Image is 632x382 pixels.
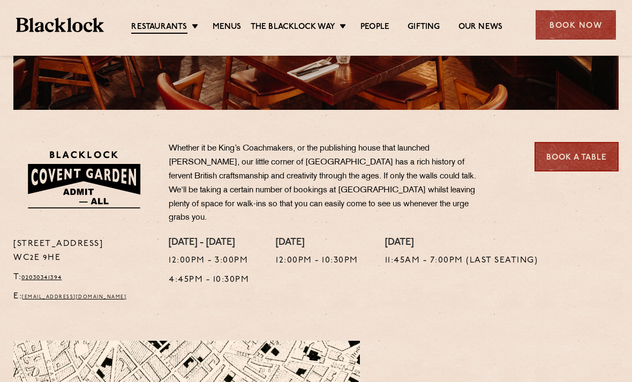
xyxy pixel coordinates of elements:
[458,22,503,33] a: Our News
[22,295,126,299] a: [EMAIL_ADDRESS][DOMAIN_NAME]
[13,142,153,217] img: BLA_1470_CoventGarden_Website_Solid.svg
[13,290,153,304] p: E:
[360,22,389,33] a: People
[251,22,335,33] a: The Blacklock Way
[131,22,187,34] a: Restaurants
[13,237,153,265] p: [STREET_ADDRESS] WC2E 9HE
[169,273,249,287] p: 4:45pm - 10:30pm
[13,271,153,284] p: T:
[535,142,619,171] a: Book a Table
[169,254,249,268] p: 12:00pm - 3:00pm
[408,22,440,33] a: Gifting
[16,18,104,33] img: BL_Textured_Logo-footer-cropped.svg
[169,142,485,225] p: Whether it be King’s Coachmakers, or the publishing house that launched [PERSON_NAME], our little...
[276,237,358,249] h4: [DATE]
[21,274,62,281] a: 02030341394
[536,10,616,40] div: Book Now
[169,237,249,249] h4: [DATE] - [DATE]
[213,22,242,33] a: Menus
[276,254,358,268] p: 12:00pm - 10:30pm
[385,237,538,249] h4: [DATE]
[385,254,538,268] p: 11:45am - 7:00pm (Last Seating)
